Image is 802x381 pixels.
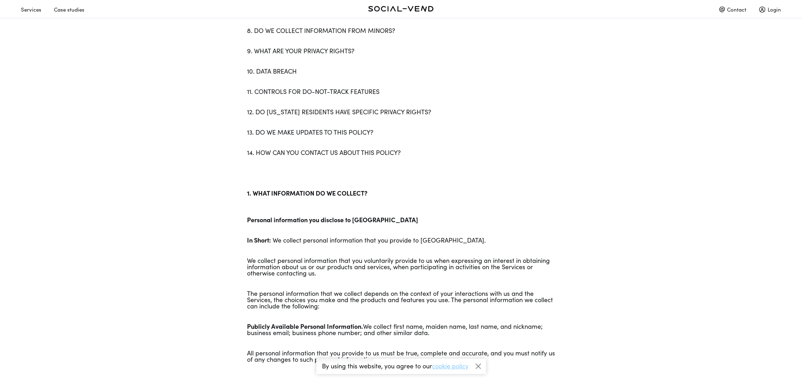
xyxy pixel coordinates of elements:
em: We collect personal information that you provide to [GEOGRAPHIC_DATA]. [273,236,486,244]
p: 14. HOW CAN YOU CONTACT US ABOUT THIS POLICY? [247,149,555,156]
strong: 1. WHAT INFORMATION DO WE COLLECT? [247,189,368,197]
p: 8. DO WE COLLECT INFORMATION FROM MINORS? [247,27,555,34]
p: 10. DATA BREACH [247,68,555,74]
p: All personal information that you provide to us must be true, complete and accurate, and you must... [247,350,555,362]
p: 12. DO [US_STATE] RESIDENTS HAVE SPECIFIC PRIVACY RIGHTS? [247,109,555,115]
em: In Short: [247,236,271,244]
p: We collect personal information that you voluntarily provide to us when expressing an interest in... [247,257,555,276]
p: The personal information that we collect depends on the context of your interactions with us and ... [247,290,555,309]
strong: Personal information you disclose to [GEOGRAPHIC_DATA] [247,215,418,224]
a: cookie policy [432,361,468,370]
div: Services [21,3,41,15]
p: By using this website, you agree to our [322,363,468,369]
div: Contact [719,3,746,15]
div: Login [759,3,781,15]
p: 11. CONTROLS FOR DO-NOT-TRACK FEATURES [247,88,555,95]
strong: Publicly Available Personal Information. [247,322,363,331]
a: Case studies [54,3,97,11]
p: 13. DO WE MAKE UPDATES TO THIS POLICY? [247,129,555,135]
div: Case studies [54,3,84,15]
p: We collect first name, maiden name, last name, and nickname; business email; business phone numbe... [247,323,555,336]
p: 9. WHAT ARE YOUR PRIVACY RIGHTS? [247,48,555,54]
